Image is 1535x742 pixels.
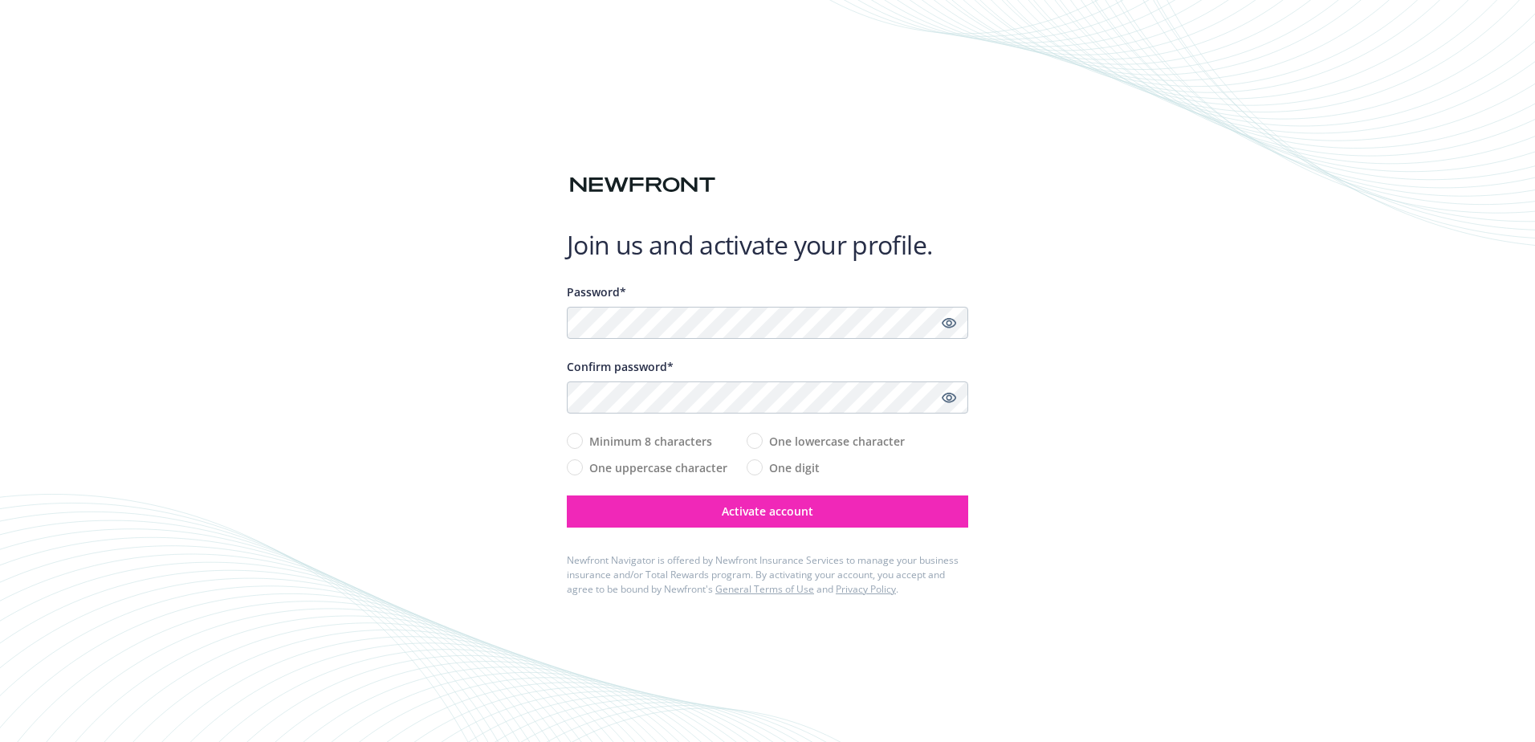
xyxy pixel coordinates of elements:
[939,313,959,332] a: Show password
[567,553,968,597] div: Newfront Navigator is offered by Newfront Insurance Services to manage your business insurance an...
[567,359,674,374] span: Confirm password*
[567,307,968,339] input: Enter a unique password...
[567,229,968,261] h1: Join us and activate your profile.
[769,459,820,476] span: One digit
[567,171,719,199] img: Newfront logo
[836,582,896,596] a: Privacy Policy
[722,503,813,519] span: Activate account
[589,433,712,450] span: Minimum 8 characters
[715,582,814,596] a: General Terms of Use
[589,459,727,476] span: One uppercase character
[567,495,968,528] button: Activate account
[769,433,905,450] span: One lowercase character
[567,381,968,414] input: Confirm your unique password...
[567,284,626,300] span: Password*
[939,388,959,407] a: Show password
